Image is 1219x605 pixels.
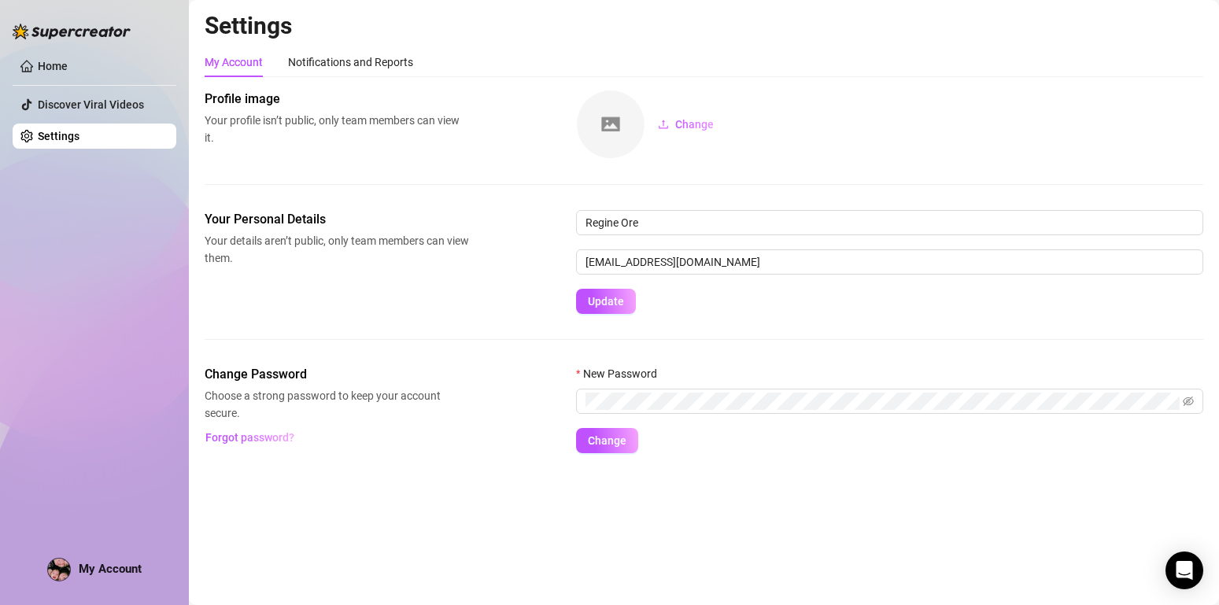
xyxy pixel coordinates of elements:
a: Discover Viral Videos [38,98,144,111]
div: My Account [205,53,263,71]
button: Change [576,428,638,453]
div: Open Intercom Messenger [1165,552,1203,589]
span: Change [588,434,626,447]
span: Your Personal Details [205,210,469,229]
img: square-placeholder.png [577,90,645,158]
div: Notifications and Reports [288,53,413,71]
button: Forgot password? [205,425,294,450]
a: Home [38,60,68,72]
button: Change [645,112,726,137]
span: My Account [79,562,142,576]
h2: Settings [205,11,1203,41]
label: New Password [576,365,667,382]
span: Change [675,118,714,131]
img: logo-BBDzfeDw.svg [13,24,131,39]
input: New Password [585,393,1180,410]
span: Your profile isn’t public, only team members can view it. [205,112,469,146]
span: eye-invisible [1183,396,1194,407]
span: upload [658,119,669,130]
img: ACg8ocKhQzIWR2hFDhJiKTWRcNdvD4ync--kRVFOBYRKCoJI53Ugm1eX=s96-c [48,559,70,581]
span: Forgot password? [205,431,294,444]
span: Your details aren’t public, only team members can view them. [205,232,469,267]
span: Change Password [205,365,469,384]
span: Update [588,295,624,308]
a: Settings [38,130,79,142]
button: Update [576,289,636,314]
input: Enter new email [576,249,1203,275]
input: Enter name [576,210,1203,235]
span: Choose a strong password to keep your account secure. [205,387,469,422]
span: Profile image [205,90,469,109]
